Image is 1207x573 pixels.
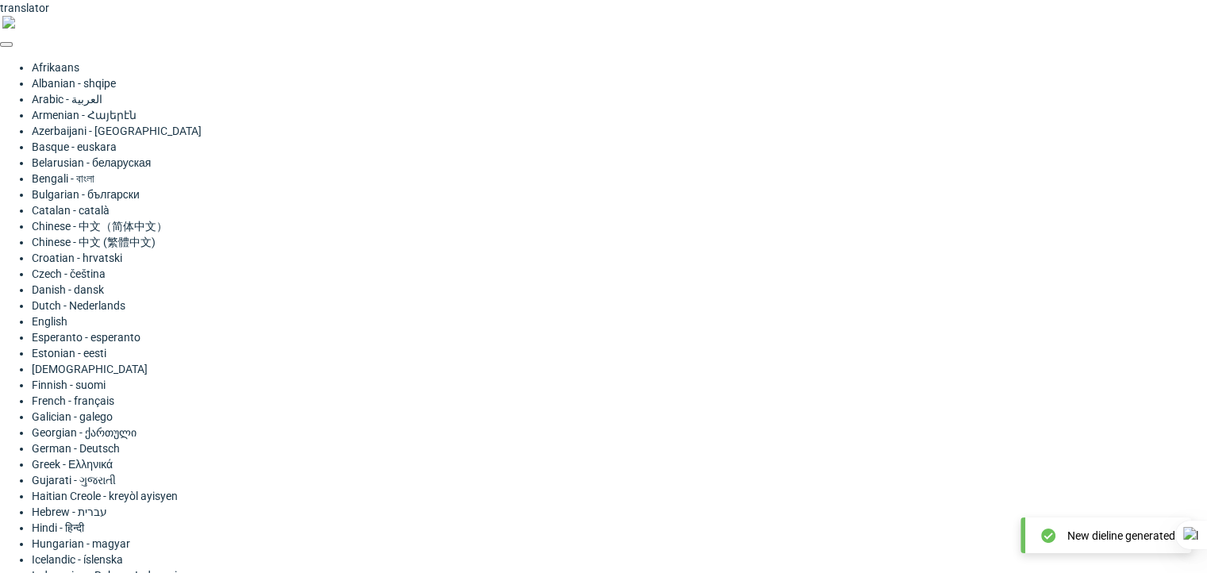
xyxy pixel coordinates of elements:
a: French - français [32,394,114,407]
a: Galician - galego [32,410,113,423]
a: Azerbaijani - [GEOGRAPHIC_DATA] [32,125,202,137]
a: German - Deutsch [32,442,120,455]
a: Greek - Ελληνικά [32,458,113,471]
a: Hebrew - ‎‫עברית‬‎ [32,506,107,518]
a: Armenian - Հայերէն [32,109,136,121]
a: Afrikaans [32,61,79,74]
a: [DEMOGRAPHIC_DATA] [32,363,148,375]
a: Hungarian - magyar [32,537,130,550]
a: Basque - euskara [32,140,117,153]
a: Albanian - shqipe [32,77,116,90]
a: Chinese - 中文 (繁體中文) [32,236,156,248]
a: Esperanto - esperanto [32,331,140,344]
a: Arabic - ‎‫العربية‬‎ [32,93,102,106]
a: Haitian Creole - kreyòl ayisyen [32,490,178,502]
a: Belarusian - беларуская [32,156,151,169]
a: Icelandic - íslenska [32,553,123,566]
a: Danish - dansk [32,283,104,296]
a: English [32,315,67,328]
a: Catalan - català [32,204,110,217]
a: Bengali - বাংলা [32,172,94,185]
div: New dieline generated [1067,528,1175,544]
a: Czech - čeština [32,267,106,280]
a: Gujarati - ગુજરાતી [32,474,116,486]
a: Bulgarian - български [32,188,140,201]
img: right-arrow.png [2,16,15,29]
a: Estonian - eesti [32,347,106,360]
a: Croatian - hrvatski [32,252,122,264]
a: Georgian - ქართული [32,426,136,439]
a: Hindi - हिन्दी [32,521,84,534]
a: Finnish - suomi [32,379,106,391]
a: Dutch - Nederlands [32,299,125,312]
a: Chinese - 中文（简体中文） [32,220,167,233]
